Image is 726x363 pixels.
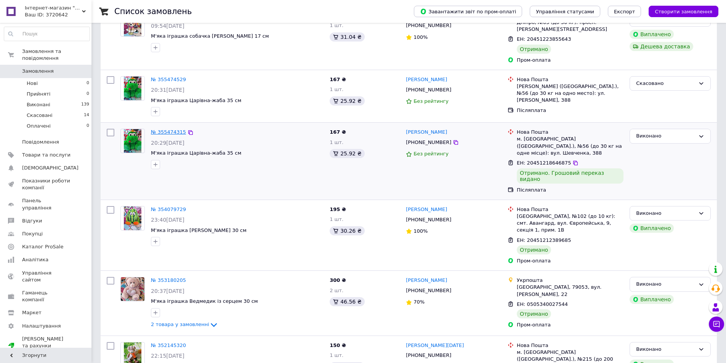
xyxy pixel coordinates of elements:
span: Налаштування [22,323,61,329]
div: Нова Пошта [517,206,623,213]
div: 46.56 ₴ [330,297,364,306]
div: Нова Пошта [517,129,623,136]
span: 0 [87,123,89,130]
span: 2 товара у замовленні [151,321,209,327]
span: [DEMOGRAPHIC_DATA] [22,165,79,171]
a: М'яка іграшка собачка [PERSON_NAME] 17 см [151,33,269,39]
div: [GEOGRAPHIC_DATA], №102 (до 10 кг): смт. Авангард, вул. Європейська, 9, секція 1, прим. 1В [517,213,623,234]
span: 23:40[DATE] [151,217,184,223]
span: 20:29[DATE] [151,140,184,146]
span: Виконані [27,101,50,108]
a: [PERSON_NAME] [406,129,447,136]
input: Пошук [4,27,90,41]
span: 20:31[DATE] [151,87,184,93]
button: Чат з покупцем [709,317,724,332]
span: 22:15[DATE] [151,353,184,359]
a: Створити замовлення [641,8,718,14]
span: Без рейтингу [413,98,449,104]
span: Управління сайтом [22,270,71,283]
a: № 353180205 [151,277,186,283]
span: ЕН: 0505340027544 [517,301,568,307]
span: Відгуки [22,217,42,224]
span: Управління статусами [536,9,594,14]
button: Завантажити звіт по пром-оплаті [414,6,522,17]
div: [PHONE_NUMBER] [404,85,453,95]
div: Нова Пошта [517,76,623,83]
span: 14 [84,112,89,119]
a: [PERSON_NAME] [406,76,447,83]
span: 2 шт. [330,288,343,293]
a: Фото товару [120,12,145,37]
div: Виплачено [630,30,674,39]
span: 09:54[DATE] [151,23,184,29]
span: 167 ₴ [330,129,346,135]
button: Створити замовлення [649,6,718,17]
div: Отримано [517,245,551,254]
span: Товари та послуги [22,152,71,158]
span: Прийняті [27,91,50,98]
img: Фото товару [121,277,144,301]
div: Пром-оплата [517,321,623,328]
img: Фото товару [124,129,142,153]
div: Ваш ID: 3720642 [25,11,91,18]
a: М'яка іграшка Ведмедик із серцем 30 см [151,298,258,304]
span: 167 ₴ [330,77,346,82]
span: 20:37[DATE] [151,288,184,294]
span: 139 [81,101,89,108]
img: Фото товару [124,77,142,100]
span: Маркет [22,309,42,316]
div: [PHONE_NUMBER] [404,286,453,296]
a: М'яка іграшка Царівна-жаба 35 см [151,98,241,103]
div: 25.92 ₴ [330,149,364,158]
div: Укрпошта [517,277,623,284]
div: 30.26 ₴ [330,226,364,235]
a: М'яка іграшка Царівна-жаба 35 см [151,150,241,156]
a: Фото товару [120,206,145,230]
span: 100% [413,34,428,40]
a: № 355474315 [151,129,186,135]
span: Аналітика [22,256,48,263]
a: Фото товару [120,129,145,153]
span: Завантажити звіт по пром-оплаті [420,8,516,15]
div: Дніпро, №65 (до 30 кг): просп. [PERSON_NAME][STREET_ADDRESS] [517,19,623,33]
span: 1 шт. [330,86,343,92]
div: Післяплата [517,107,623,114]
span: Покупці [22,230,43,237]
span: 100% [413,228,428,234]
div: Пром-оплата [517,57,623,64]
span: 1 шт. [330,139,343,145]
a: М'яка іграшка [PERSON_NAME] 30 см [151,227,247,233]
a: [PERSON_NAME] [406,277,447,284]
span: Показники роботи компанії [22,178,71,191]
button: Управління статусами [530,6,600,17]
span: 70% [413,299,425,305]
a: [PERSON_NAME][DATE] [406,342,464,349]
a: 2 товара у замовленні [151,321,218,327]
div: Пром-оплата [517,257,623,264]
a: № 352145320 [151,342,186,348]
div: Скасовано [636,80,695,88]
div: Виплачено [630,295,674,304]
div: Виконано [636,132,695,140]
div: Нова Пошта [517,342,623,349]
span: Створити замовлення [655,9,712,14]
div: [GEOGRAPHIC_DATA], 79053, вул. [PERSON_NAME], 22 [517,284,623,297]
span: Замовлення та повідомлення [22,48,91,62]
a: № 354079729 [151,206,186,212]
div: 31.04 ₴ [330,32,364,42]
img: Фото товару [124,13,142,36]
div: [PHONE_NUMBER] [404,215,453,225]
span: 0 [87,80,89,87]
div: Отримано. Грошовий переказ видано [517,168,623,184]
span: Без рейтингу [413,151,449,157]
a: Фото товару [120,277,145,301]
div: Отримано [517,309,551,318]
div: Виконано [636,209,695,217]
div: [PHONE_NUMBER] [404,21,453,30]
span: 1 шт. [330,216,343,222]
span: 0 [87,91,89,98]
